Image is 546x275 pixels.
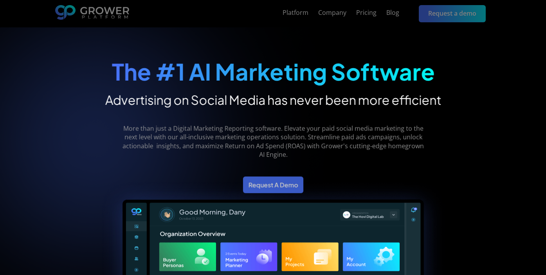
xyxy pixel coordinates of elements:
[318,8,346,18] a: Company
[386,9,399,16] div: Blog
[112,57,435,86] strong: The #1 AI Marketing Software
[386,8,399,18] a: Blog
[356,9,377,16] div: Pricing
[55,5,130,22] a: home
[283,8,308,18] a: Platform
[117,124,429,159] p: More than just a Digital Marketing Reporting software. Elevate your paid social media marketing t...
[419,5,486,22] a: Request a demo
[105,92,441,108] h2: Advertising on Social Media has never been more efficient
[283,9,308,16] div: Platform
[243,176,303,193] a: Request A Demo
[356,8,377,18] a: Pricing
[318,9,346,16] div: Company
